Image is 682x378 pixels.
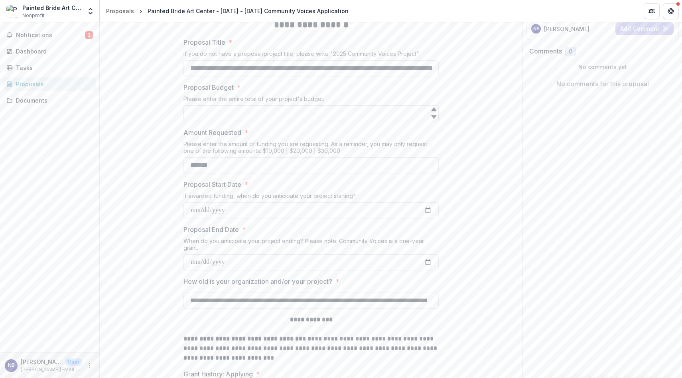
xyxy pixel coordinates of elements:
[556,79,649,89] p: No comments for this proposal
[615,22,674,35] button: Add Comment
[183,237,439,254] div: When do you anticipate your project ending? Please note: Community Voices is a one-year grant.
[183,38,225,47] p: Proposal Title
[21,358,62,366] p: [PERSON_NAME]
[529,47,562,55] h2: Comments
[183,180,241,189] p: Proposal Start Date
[103,5,137,17] a: Proposals
[22,12,45,19] span: Nonprofit
[16,96,90,105] div: Documents
[16,47,90,55] div: Dashboard
[106,7,134,15] div: Proposals
[3,29,96,42] button: Notifications3
[3,61,96,74] a: Tasks
[183,50,439,60] div: If you do not have a proposal/project title, please write "2025 Community Voices Project"
[3,77,96,91] a: Proposals
[16,80,90,88] div: Proposals
[183,95,439,105] div: Please enter the entire total of your project's budget.
[85,31,93,39] span: 3
[8,363,15,368] div: Nina Ball
[103,5,352,17] nav: breadcrumb
[85,361,95,370] button: More
[3,94,96,107] a: Documents
[22,4,82,12] div: Painted Bride Art Center
[544,25,589,33] p: [PERSON_NAME]
[183,277,332,286] p: How old is your organization and/or your project?
[529,63,676,71] p: No comments yet
[85,3,96,19] button: Open entity switcher
[663,3,679,19] button: Get Help
[183,141,439,157] div: Please enter the amount of funding you are requesting. As a reminder, you may only request one of...
[16,63,90,72] div: Tasks
[21,366,82,373] p: [PERSON_NAME][EMAIL_ADDRESS][DOMAIN_NAME]
[16,32,85,39] span: Notifications
[533,27,539,31] div: Nina Ball
[183,192,439,202] div: If awarded funding, when do you anticipate your project starting?
[183,225,239,234] p: Proposal End Date
[65,358,82,366] p: User
[3,45,96,58] a: Dashboard
[183,83,234,92] p: Proposal Budget
[569,48,572,55] span: 0
[644,3,660,19] button: Partners
[148,7,349,15] div: Painted Bride Art Center - [DATE] - [DATE] Community Voices Application
[183,128,241,137] p: Amount Requested
[6,5,19,18] img: Painted Bride Art Center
